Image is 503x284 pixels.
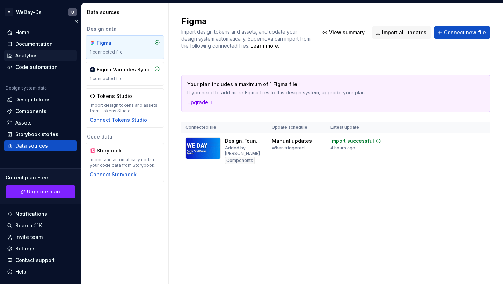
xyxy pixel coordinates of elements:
h2: Figma [181,16,311,27]
span: Import all updates [382,29,427,36]
div: Design system data [6,85,47,91]
div: Design_Foundation [225,137,263,144]
button: Contact support [4,255,77,266]
div: Added by [PERSON_NAME] [225,145,263,156]
a: StorybookImport and automatically update your code data from Storybook.Connect Storybook [86,143,164,182]
div: Import successful [330,137,374,144]
span: Upgrade plan [27,188,60,195]
button: Upgrade [187,99,214,106]
p: If you need to add more Figma files to this design system, upgrade your plan. [187,89,436,96]
div: Home [15,29,29,36]
div: Code data [86,133,164,140]
a: Settings [4,243,77,254]
div: Import design tokens and assets from Tokens Studio [90,102,160,114]
button: Import all updates [372,26,431,39]
div: Design tokens [15,96,51,103]
div: Code automation [15,64,58,71]
div: WeDay-Ds [16,9,42,16]
div: Storybook stories [15,131,58,138]
div: 4 hours ago [330,145,355,151]
span: Import design tokens and assets, and update your design system automatically. Supernova can impor... [181,29,312,49]
a: Analytics [4,50,77,61]
button: Connect Tokens Studio [90,116,147,123]
a: Home [4,27,77,38]
div: Data sources [15,142,48,149]
div: Analytics [15,52,38,59]
th: Connected file [181,122,268,133]
div: Data sources [87,9,166,16]
div: Documentation [15,41,53,48]
button: Connect Storybook [90,171,137,178]
a: Figma Variables Sync1 connected file [86,62,164,86]
button: Notifications [4,208,77,220]
a: Invite team [4,232,77,243]
a: Code automation [4,62,77,73]
div: Current plan : Free [6,174,75,181]
div: Settings [15,245,36,252]
div: Assets [15,119,32,126]
button: Help [4,266,77,277]
div: Manual updates [272,137,312,144]
div: 1 connected file [90,76,160,81]
button: MWeDay-DsU [1,5,80,20]
a: Data sources [4,140,77,151]
div: Help [15,268,27,275]
div: U [71,9,74,15]
a: Storybook stories [4,129,77,140]
div: Figma [97,40,130,47]
div: Contact support [15,257,55,264]
div: Components [15,108,46,115]
th: Latest update [326,122,392,133]
div: Design data [86,26,164,33]
a: Documentation [4,38,77,50]
div: Notifications [15,211,47,218]
div: Components [225,157,255,164]
a: Figma1 connected file [86,35,164,59]
div: Tokens Studio [97,93,132,100]
a: Assets [4,117,77,128]
button: Connect new file [434,26,490,39]
div: M [5,8,13,16]
button: Upgrade plan [6,185,75,198]
div: Search ⌘K [15,222,42,229]
div: Figma Variables Sync [97,66,149,73]
div: Import and automatically update your code data from Storybook. [90,157,160,168]
th: Update schedule [268,122,326,133]
button: View summary [319,26,369,39]
div: 1 connected file [90,49,160,55]
a: Learn more [250,42,278,49]
div: Invite team [15,234,43,241]
div: Storybook [97,147,130,154]
a: Design tokens [4,94,77,105]
p: Your plan includes a maximum of 1 Figma file [187,81,436,88]
button: Collapse sidebar [71,16,81,26]
span: Connect new file [444,29,486,36]
button: Search ⌘K [4,220,77,231]
div: When triggered [272,145,305,151]
span: View summary [329,29,365,36]
span: . [249,43,279,49]
a: Components [4,106,77,117]
a: Tokens StudioImport design tokens and assets from Tokens StudioConnect Tokens Studio [86,88,164,128]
